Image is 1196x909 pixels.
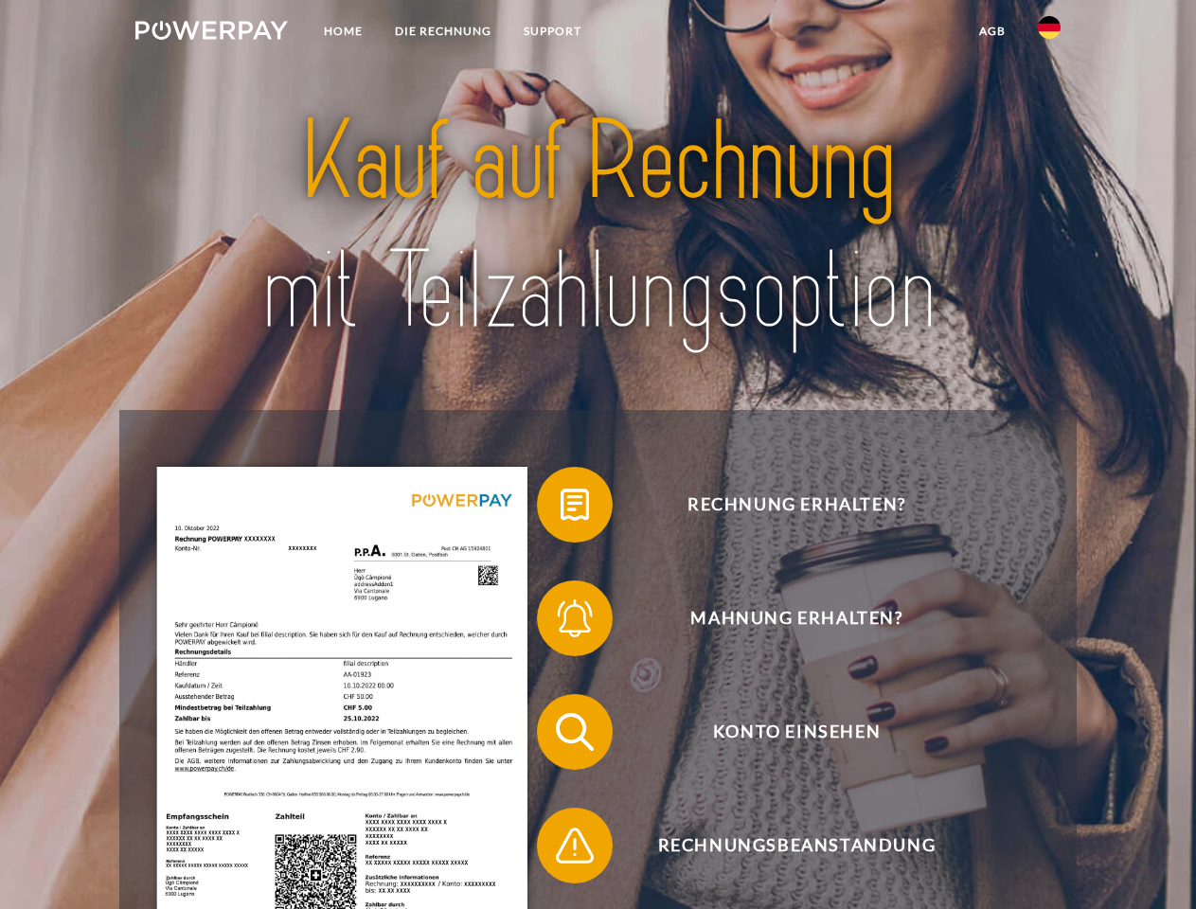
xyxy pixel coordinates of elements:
span: Rechnungsbeanstandung [564,808,1028,883]
a: agb [963,14,1022,48]
img: qb_bell.svg [551,595,598,642]
img: qb_search.svg [551,708,598,756]
img: qb_warning.svg [551,822,598,869]
img: logo-powerpay-white.svg [135,21,288,40]
span: Mahnung erhalten? [564,580,1028,656]
a: SUPPORT [508,14,598,48]
span: Rechnung erhalten? [564,467,1028,543]
img: de [1038,16,1061,39]
button: Rechnung erhalten? [537,467,1029,543]
a: DIE RECHNUNG [379,14,508,48]
a: Home [308,14,379,48]
span: Konto einsehen [564,694,1028,770]
img: title-powerpay_de.svg [181,91,1015,363]
img: qb_bill.svg [551,481,598,528]
button: Konto einsehen [537,694,1029,770]
button: Mahnung erhalten? [537,580,1029,656]
button: Rechnungsbeanstandung [537,808,1029,883]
